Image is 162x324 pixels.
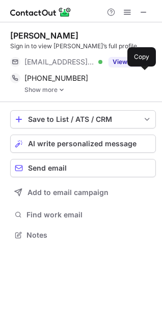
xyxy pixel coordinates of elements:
button: save-profile-one-click [10,110,156,128]
button: Reveal Button [109,57,149,67]
img: - [59,86,65,93]
button: Notes [10,228,156,242]
div: Sign in to view [PERSON_NAME]’s full profile [10,42,156,51]
button: Add to email campaign [10,183,156,202]
span: Send email [28,164,67,172]
span: AI write personalized message [28,140,137,148]
a: Show more [24,86,156,93]
button: AI write personalized message [10,135,156,153]
button: Send email [10,159,156,177]
span: Find work email [26,210,152,219]
span: [PHONE_NUMBER] [24,74,88,83]
span: [EMAIL_ADDRESS][DOMAIN_NAME] [24,57,95,67]
span: Notes [26,231,152,240]
span: Add to email campaign [28,188,109,197]
div: [PERSON_NAME] [10,30,78,41]
img: ContactOut v5.3.10 [10,6,71,18]
button: Find work email [10,208,156,222]
div: Save to List / ATS / CRM [28,115,138,123]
